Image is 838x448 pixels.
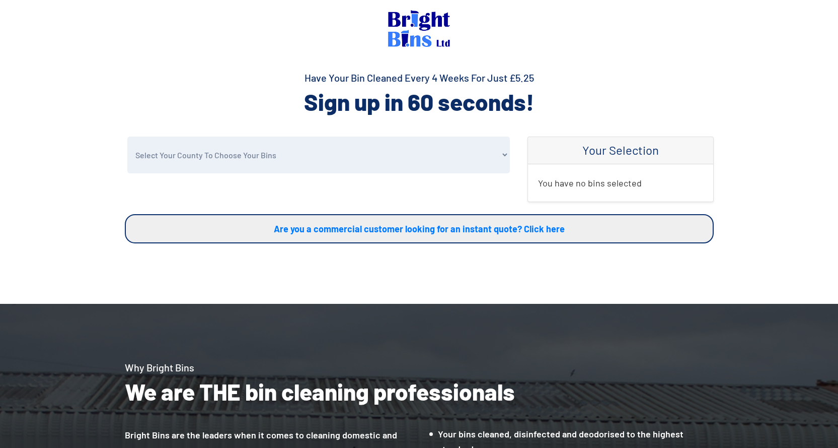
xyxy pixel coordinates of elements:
[125,87,714,117] h2: Sign up in 60 seconds!
[125,360,714,374] h4: Why Bright Bins
[125,214,714,243] a: Are you a commercial customer looking for an instant quote? Click here
[538,143,703,158] h4: Your Selection
[538,174,703,191] p: You have no bins selected
[125,71,714,85] h4: Have Your Bin Cleaned Every 4 Weeks For Just £5.25
[125,376,714,407] h2: We are THE bin cleaning professionals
